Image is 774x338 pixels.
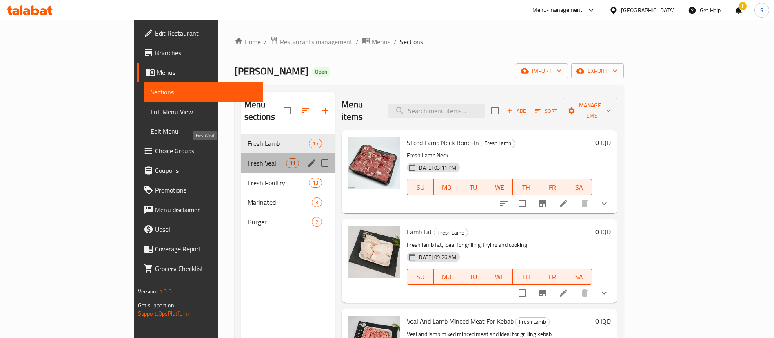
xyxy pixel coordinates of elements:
[264,37,267,47] li: /
[248,139,309,148] span: Fresh Lamb
[486,102,503,119] span: Select section
[137,23,263,43] a: Edit Restaurant
[348,226,400,278] img: Lamb Fat
[394,37,397,47] li: /
[155,224,257,234] span: Upsell
[594,194,614,213] button: show more
[155,244,257,254] span: Coverage Report
[137,43,263,63] a: Branches
[516,317,549,327] span: Fresh Lamb
[486,269,513,285] button: WE
[535,106,557,116] span: Sort
[599,199,609,208] svg: Show Choices
[241,153,335,173] div: Fresh Veal11edit
[595,316,611,327] h6: 0 IQD
[464,271,483,283] span: TU
[522,66,561,76] span: import
[514,284,531,302] span: Select to update
[543,181,563,193] span: FR
[407,150,592,161] p: Fresh Lamb Neck
[407,226,432,238] span: Lamb Fat
[595,137,611,148] h6: 0 IQD
[434,269,460,285] button: MO
[155,166,257,175] span: Coupons
[503,105,530,117] span: Add item
[407,240,592,250] p: Fresh lamb fat, ideal for grilling, frying and cooking
[155,264,257,273] span: Grocery Checklist
[599,288,609,298] svg: Show Choices
[437,181,457,193] span: MO
[312,218,322,226] span: 2
[513,179,539,195] button: TH
[578,66,617,76] span: export
[516,271,536,283] span: TH
[306,157,318,169] button: edit
[460,269,487,285] button: TU
[137,259,263,278] a: Grocery Checklist
[434,179,460,195] button: MO
[486,179,513,195] button: WE
[241,193,335,212] div: Marinated3
[400,37,423,47] span: Sections
[490,271,510,283] span: WE
[137,200,263,219] a: Menu disclaimer
[414,253,459,261] span: [DATE] 09:26 AM
[151,87,257,97] span: Sections
[286,158,299,168] div: items
[356,37,359,47] li: /
[621,6,675,15] div: [GEOGRAPHIC_DATA]
[312,67,330,77] div: Open
[144,82,263,102] a: Sections
[490,181,510,193] span: WE
[410,181,430,193] span: SU
[410,271,430,283] span: SU
[137,141,263,161] a: Choice Groups
[532,5,583,15] div: Menu-management
[566,269,592,285] button: SA
[760,6,763,15] span: S
[481,139,515,148] span: Fresh Lamb
[571,63,624,78] button: export
[315,101,335,121] button: Add section
[157,67,257,77] span: Menus
[342,98,379,123] h2: Menu items
[155,28,257,38] span: Edit Restaurant
[137,63,263,82] a: Menus
[155,185,257,195] span: Promotions
[569,101,611,121] span: Manage items
[569,181,589,193] span: SA
[248,158,286,168] span: Fresh Veal
[241,130,335,235] nav: Menu sections
[248,217,312,227] span: Burger
[138,308,190,319] a: Support.OpsPlatform
[559,288,568,298] a: Edit menu item
[595,226,611,237] h6: 0 IQD
[563,98,617,123] button: Manage items
[503,105,530,117] button: Add
[566,179,592,195] button: SA
[312,199,322,206] span: 3
[144,102,263,121] a: Full Menu View
[494,283,514,303] button: sort-choices
[407,269,434,285] button: SU
[594,283,614,303] button: show more
[543,271,563,283] span: FR
[312,68,330,75] span: Open
[372,37,390,47] span: Menus
[270,36,353,47] a: Restaurants management
[539,269,566,285] button: FR
[235,62,308,80] span: [PERSON_NAME]
[137,239,263,259] a: Coverage Report
[137,180,263,200] a: Promotions
[144,121,263,141] a: Edit Menu
[513,269,539,285] button: TH
[137,219,263,239] a: Upsell
[533,105,559,117] button: Sort
[248,197,312,207] div: Marinated
[532,283,552,303] button: Branch-specific-item
[569,271,589,283] span: SA
[151,107,257,116] span: Full Menu View
[155,205,257,215] span: Menu disclaimer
